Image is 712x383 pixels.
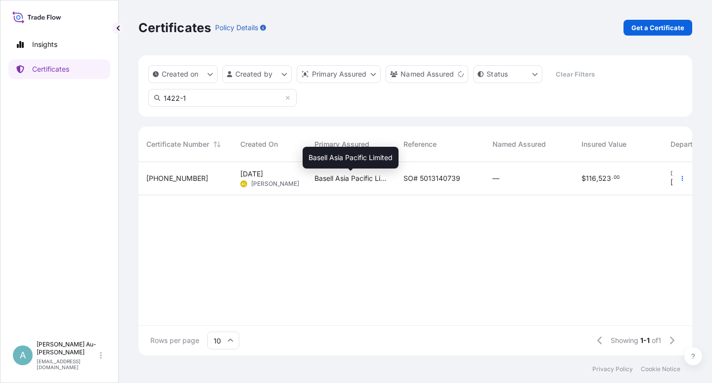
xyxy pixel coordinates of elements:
[146,139,209,149] span: Certificate Number
[148,65,218,83] button: createdOn Filter options
[32,64,69,74] p: Certificates
[37,340,98,356] p: [PERSON_NAME] Au-[PERSON_NAME]
[211,138,223,150] button: Sort
[581,175,586,182] span: $
[614,176,620,179] span: 00
[8,35,110,54] a: Insights
[623,20,692,36] a: Get a Certificate
[222,65,292,83] button: createdBy Filter options
[598,175,611,182] span: 523
[138,20,211,36] p: Certificates
[386,65,468,83] button: cargoOwner Filter options
[586,175,596,182] span: 116
[596,175,598,182] span: ,
[592,365,633,373] a: Privacy Policy
[251,180,299,188] span: [PERSON_NAME]
[314,139,369,149] span: Primary Assured
[215,23,258,33] p: Policy Details
[473,65,542,83] button: certificateStatus Filter options
[556,69,595,79] p: Clear Filters
[641,365,680,373] a: Cookie Notice
[670,139,703,149] span: Departure
[162,69,199,79] p: Created on
[235,69,273,79] p: Created by
[581,139,626,149] span: Insured Value
[240,139,278,149] span: Created On
[492,139,546,149] span: Named Assured
[146,173,208,183] span: [PHONE_NUMBER]
[400,69,454,79] p: Named Assured
[652,336,661,345] span: of 1
[150,336,199,345] span: Rows per page
[8,59,110,79] a: Certificates
[297,65,381,83] button: distributor Filter options
[20,350,26,360] span: A
[487,69,508,79] p: Status
[240,169,263,179] span: [DATE]
[309,153,393,163] span: Basell Asia Pacific Limited
[631,23,684,33] p: Get a Certificate
[241,179,247,189] span: AL
[640,336,650,345] span: 1-1
[492,173,499,183] span: —
[670,177,693,187] span: [DATE]
[547,66,603,82] button: Clear Filters
[611,336,638,345] span: Showing
[612,176,613,179] span: .
[148,89,297,107] input: Search Certificate or Reference...
[403,173,460,183] span: SO# 5013140739
[32,40,57,49] p: Insights
[312,69,366,79] p: Primary Assured
[37,358,98,370] p: [EMAIL_ADDRESS][DOMAIN_NAME]
[314,173,388,183] span: Basell Asia Pacific Limited
[403,139,437,149] span: Reference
